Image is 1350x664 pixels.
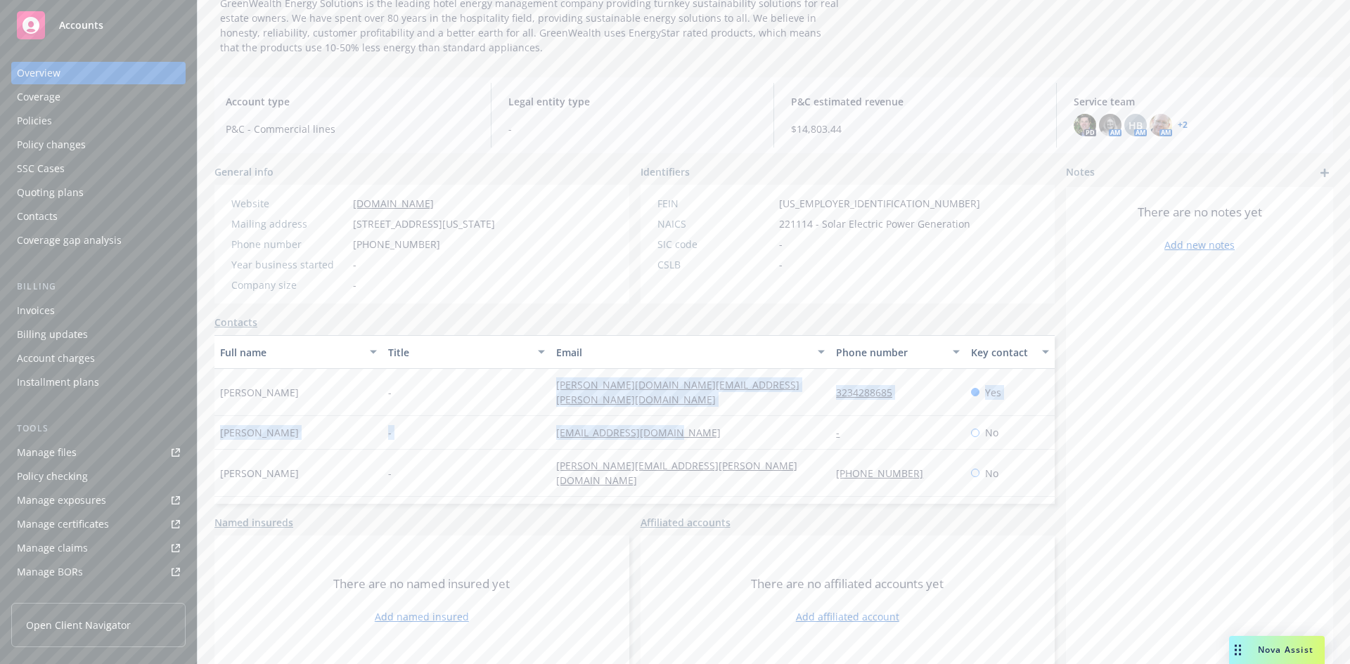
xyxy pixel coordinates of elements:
[508,94,757,109] span: Legal entity type
[11,157,186,180] a: SSC Cases
[17,323,88,346] div: Billing updates
[17,441,77,464] div: Manage files
[231,257,347,272] div: Year business started
[11,465,186,488] a: Policy checking
[641,164,690,179] span: Identifiers
[17,347,95,370] div: Account charges
[17,205,58,228] div: Contacts
[353,216,495,231] span: [STREET_ADDRESS][US_STATE]
[657,196,773,211] div: FEIN
[375,609,469,624] a: Add named insured
[791,122,1039,136] span: $14,803.44
[26,618,131,632] span: Open Client Navigator
[11,110,186,132] a: Policies
[388,425,392,440] span: -
[556,459,797,487] a: [PERSON_NAME][EMAIL_ADDRESS][PERSON_NAME][DOMAIN_NAME]
[226,122,474,136] span: P&C - Commercial lines
[214,164,274,179] span: General info
[231,216,347,231] div: Mailing address
[791,94,1039,109] span: P&C estimated revenue
[220,425,299,440] span: [PERSON_NAME]
[551,335,830,369] button: Email
[214,315,257,330] a: Contacts
[17,134,86,156] div: Policy changes
[231,196,347,211] div: Website
[226,94,474,109] span: Account type
[11,323,186,346] a: Billing updates
[11,86,186,108] a: Coverage
[779,237,783,252] span: -
[353,197,434,210] a: [DOMAIN_NAME]
[11,62,186,84] a: Overview
[17,465,88,488] div: Policy checking
[1129,118,1143,133] span: HB
[830,335,965,369] button: Phone number
[11,561,186,583] a: Manage BORs
[17,181,84,204] div: Quoting plans
[11,422,186,436] div: Tools
[556,426,732,439] a: [EMAIL_ADDRESS][DOMAIN_NAME]
[333,575,510,592] span: There are no named insured yet
[1178,121,1188,129] a: +2
[17,299,55,322] div: Invoices
[1066,164,1095,181] span: Notes
[220,385,299,400] span: [PERSON_NAME]
[965,335,1055,369] button: Key contact
[214,515,293,530] a: Named insureds
[11,280,186,294] div: Billing
[17,585,124,607] div: Summary of insurance
[779,196,980,211] span: [US_EMPLOYER_IDENTIFICATION_NUMBER]
[388,385,392,400] span: -
[17,62,60,84] div: Overview
[11,134,186,156] a: Policy changes
[508,122,757,136] span: -
[11,585,186,607] a: Summary of insurance
[17,86,60,108] div: Coverage
[556,378,799,406] a: [PERSON_NAME][DOMAIN_NAME][EMAIL_ADDRESS][PERSON_NAME][DOMAIN_NAME]
[214,335,382,369] button: Full name
[1138,204,1262,221] span: There are no notes yet
[556,345,809,360] div: Email
[11,299,186,322] a: Invoices
[11,537,186,559] a: Manage claims
[985,425,998,440] span: No
[11,347,186,370] a: Account charges
[220,345,361,360] div: Full name
[1074,94,1322,109] span: Service team
[11,489,186,512] span: Manage exposures
[353,257,356,272] span: -
[985,466,998,481] span: No
[11,6,186,45] a: Accounts
[17,229,122,252] div: Coverage gap analysis
[388,345,529,360] div: Title
[657,216,773,231] div: NAICS
[17,489,106,512] div: Manage exposures
[11,371,186,393] a: Installment plans
[836,386,904,399] a: 3234288685
[1150,114,1172,136] img: photo
[382,335,551,369] button: Title
[657,237,773,252] div: SIC code
[836,345,944,360] div: Phone number
[388,466,392,481] span: -
[11,205,186,228] a: Contacts
[751,575,944,592] span: There are no affiliated accounts yet
[641,515,731,530] a: Affiliated accounts
[836,426,851,439] a: -
[17,561,83,583] div: Manage BORs
[11,441,186,464] a: Manage files
[779,257,783,272] span: -
[11,181,186,204] a: Quoting plans
[1164,237,1235,252] a: Add new notes
[657,257,773,272] div: CSLB
[1229,636,1247,664] div: Drag to move
[1229,636,1325,664] button: Nova Assist
[17,371,99,393] div: Installment plans
[353,278,356,292] span: -
[1099,114,1121,136] img: photo
[17,157,65,180] div: SSC Cases
[17,537,88,559] div: Manage claims
[1074,114,1096,136] img: photo
[17,110,52,132] div: Policies
[836,467,934,480] a: [PHONE_NUMBER]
